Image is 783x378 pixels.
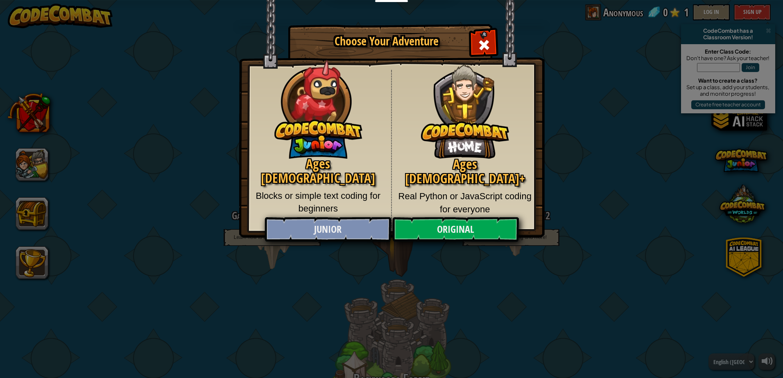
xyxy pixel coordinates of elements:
[392,217,518,242] a: Original
[471,31,497,57] div: Close modal
[251,157,385,185] h2: Ages [DEMOGRAPHIC_DATA]
[274,54,362,159] img: CodeCombat Junior hero character
[398,190,532,216] p: Real Python or JavaScript coding for everyone
[265,217,391,242] a: Junior
[251,189,385,215] p: Blocks or simple text coding for beginners
[303,35,471,48] h1: Choose Your Adventure
[421,51,509,159] img: CodeCombat Original hero character
[398,157,532,186] h2: Ages [DEMOGRAPHIC_DATA]+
